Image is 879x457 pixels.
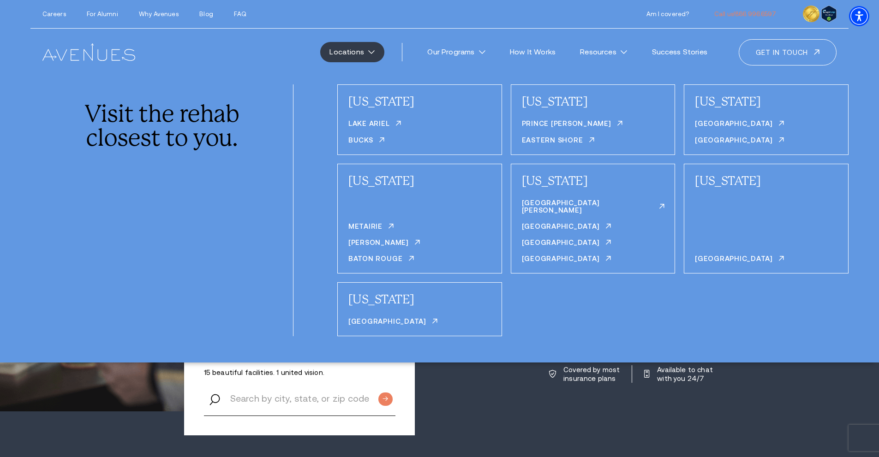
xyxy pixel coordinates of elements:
[204,381,395,416] input: Search by city, state, or zip code
[348,292,414,306] a: [US_STATE]
[87,11,118,18] a: For Alumni
[199,11,213,18] a: Blog
[644,365,714,383] a: Available to chat with you 24/7
[571,42,637,62] a: Resources
[522,223,611,233] a: [GEOGRAPHIC_DATA]
[320,42,384,62] a: Locations
[563,365,621,383] p: Covered by most insurance plans
[204,368,395,377] p: 15 beautiful facilities. 1 united vision.
[348,95,414,108] a: [US_STATE]
[646,11,689,18] a: Am I covered?
[82,102,242,149] div: Visit the rehab closest to you.
[714,11,777,18] a: call 866.996.6597
[657,365,714,383] p: Available to chat with you 24/7
[42,11,66,18] a: Careers
[522,239,611,249] a: [GEOGRAPHIC_DATA]
[522,255,611,265] a: [GEOGRAPHIC_DATA]
[501,42,565,62] a: How It Works
[348,318,437,328] a: [GEOGRAPHIC_DATA]
[522,120,622,130] a: Prince [PERSON_NAME]
[348,120,401,130] a: Lake Ariel
[522,95,588,108] a: [US_STATE]
[378,392,393,406] input: Submit button
[695,137,784,147] a: [GEOGRAPHIC_DATA]
[695,255,784,265] a: [GEOGRAPHIC_DATA]
[821,6,837,22] img: Verify Approval for www.avenuesrecovery.com
[418,42,495,62] a: Our Programs
[348,255,413,265] a: Baton Rouge
[522,199,664,217] a: [GEOGRAPHIC_DATA][PERSON_NAME]
[348,137,384,147] a: Bucks
[821,8,837,17] a: Verify LegitScript Approval for www.avenuesrecovery.com
[139,11,178,18] a: Why Avenues
[234,11,246,18] a: FAQ
[549,365,621,383] a: Covered by most insurance plans
[849,6,869,26] div: Accessibility Menu
[522,137,594,147] a: Eastern Shore
[695,95,761,108] a: [US_STATE]
[803,6,819,22] img: clock
[739,39,837,65] a: Get in touch
[348,239,420,249] a: [PERSON_NAME]
[348,174,414,188] a: [US_STATE]
[735,11,777,18] span: 866.996.6597
[348,223,394,233] a: Metairie
[695,120,784,130] a: [GEOGRAPHIC_DATA]
[522,174,588,188] a: [US_STATE]
[695,174,761,188] a: [US_STATE]
[642,42,717,62] a: Success Stories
